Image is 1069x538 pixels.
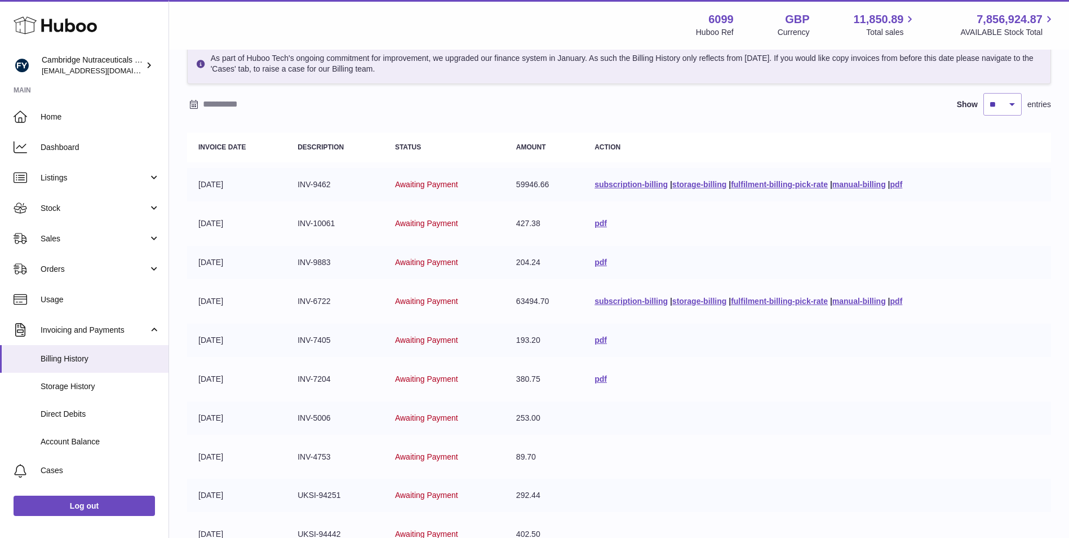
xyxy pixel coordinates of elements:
[42,55,143,76] div: Cambridge Nutraceuticals Ltd
[505,402,583,435] td: 253.00
[395,143,421,151] strong: Status
[890,180,903,189] a: pdf
[505,246,583,279] td: 204.24
[395,336,458,345] span: Awaiting Payment
[286,402,384,435] td: INV-5006
[41,112,160,122] span: Home
[187,440,286,474] td: [DATE]
[286,479,384,512] td: UKSI-94251
[187,285,286,318] td: [DATE]
[866,27,916,38] span: Total sales
[41,409,160,420] span: Direct Debits
[187,246,286,279] td: [DATE]
[888,180,890,189] span: |
[670,180,672,189] span: |
[395,180,458,189] span: Awaiting Payment
[41,325,148,336] span: Invoicing and Payments
[731,297,828,306] a: fulfilment-billing-pick-rate
[595,374,607,383] a: pdf
[286,168,384,201] td: INV-9462
[729,180,731,189] span: |
[395,413,458,422] span: Awaiting Payment
[505,440,583,474] td: 89.70
[595,336,607,345] a: pdf
[187,402,286,435] td: [DATE]
[672,297,726,306] a: storage-billing
[395,452,458,461] span: Awaiting Payment
[888,297,890,306] span: |
[672,180,726,189] a: storage-billing
[595,219,607,228] a: pdf
[41,465,160,476] span: Cases
[286,207,384,240] td: INV-10061
[395,297,458,306] span: Awaiting Payment
[198,143,246,151] strong: Invoice Date
[395,374,458,383] span: Awaiting Payment
[41,264,148,275] span: Orders
[595,180,668,189] a: subscription-billing
[14,57,30,74] img: internalAdmin-6099@internal.huboo.com
[595,258,607,267] a: pdf
[395,491,458,500] span: Awaiting Payment
[41,203,148,214] span: Stock
[708,12,734,27] strong: 6099
[41,436,160,447] span: Account Balance
[286,285,384,318] td: INV-6722
[595,297,668,306] a: subscription-billing
[42,66,166,75] span: [EMAIL_ADDRESS][DOMAIN_NAME]
[696,27,734,38] div: Huboo Ref
[286,363,384,396] td: INV-7204
[853,12,903,27] span: 11,850.89
[41,173,148,183] span: Listings
[505,324,583,357] td: 193.20
[41,142,160,153] span: Dashboard
[731,180,828,189] a: fulfilment-billing-pick-rate
[1027,99,1051,110] span: entries
[41,294,160,305] span: Usage
[670,297,672,306] span: |
[778,27,810,38] div: Currency
[41,381,160,392] span: Storage History
[960,27,1055,38] span: AVAILABLE Stock Total
[187,43,1051,84] div: As part of Huboo Tech's ongoing commitment for improvement, we upgraded our finance system in Jan...
[505,479,583,512] td: 292.44
[187,363,286,396] td: [DATE]
[41,233,148,244] span: Sales
[977,12,1043,27] span: 7,856,924.87
[395,258,458,267] span: Awaiting Payment
[729,297,731,306] span: |
[830,297,832,306] span: |
[505,168,583,201] td: 59946.66
[595,143,620,151] strong: Action
[286,246,384,279] td: INV-9883
[960,12,1055,38] a: 7,856,924.87 AVAILABLE Stock Total
[830,180,832,189] span: |
[286,440,384,474] td: INV-4753
[853,12,916,38] a: 11,850.89 Total sales
[187,168,286,201] td: [DATE]
[890,297,903,306] a: pdf
[505,363,583,396] td: 380.75
[187,479,286,512] td: [DATE]
[286,324,384,357] td: INV-7405
[505,207,583,240] td: 427.38
[516,143,546,151] strong: Amount
[832,297,886,306] a: manual-billing
[187,207,286,240] td: [DATE]
[41,354,160,364] span: Billing History
[395,219,458,228] span: Awaiting Payment
[298,143,344,151] strong: Description
[505,285,583,318] td: 63494.70
[957,99,978,110] label: Show
[187,324,286,357] td: [DATE]
[832,180,886,189] a: manual-billing
[785,12,809,27] strong: GBP
[14,496,155,516] a: Log out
